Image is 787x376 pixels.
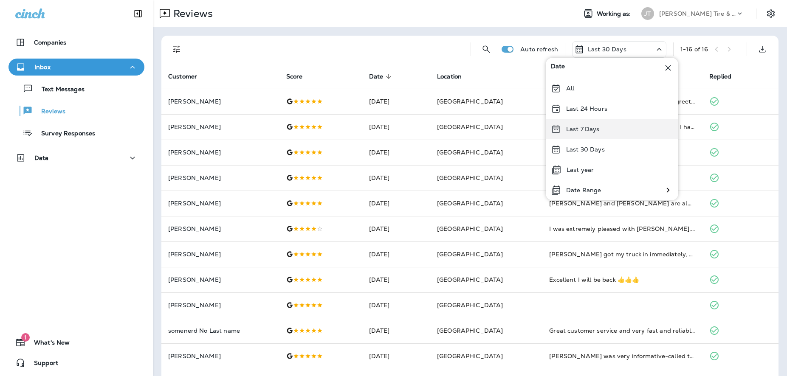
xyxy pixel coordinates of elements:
span: [GEOGRAPHIC_DATA] [437,123,503,131]
td: [DATE] [362,292,430,318]
button: Search Reviews [478,41,495,58]
span: [GEOGRAPHIC_DATA] [437,276,503,283]
p: Last 7 Days [566,126,600,132]
span: Date [551,63,565,73]
span: [GEOGRAPHIC_DATA] [437,301,503,309]
p: [PERSON_NAME] [168,302,273,309]
p: [PERSON_NAME] Tire & Auto [659,10,736,17]
td: [DATE] [362,241,430,267]
div: Orlando and Dave are always there to take care of you as a customer. Great customer service alway... [549,199,696,208]
p: Last 24 Hours [566,105,607,112]
p: Companies [34,39,66,46]
span: [GEOGRAPHIC_DATA] [437,98,503,105]
p: Reviews [33,108,65,116]
td: [DATE] [362,165,430,191]
p: [PERSON_NAME] [168,225,273,232]
button: Inbox [8,59,144,76]
p: [PERSON_NAME] [168,123,273,130]
button: Settings [763,6,779,21]
button: Collapse Sidebar [126,5,150,22]
p: [PERSON_NAME] [168,251,273,258]
p: [PERSON_NAME] [168,353,273,359]
span: 1 [21,333,30,342]
p: Data [34,154,49,161]
div: Orlando got my truck in immediately, and got me into new tires and back on the road!! Highly reco... [549,250,696,258]
span: Replied [709,73,731,80]
span: [GEOGRAPHIC_DATA] [437,352,503,360]
span: What's New [25,339,70,349]
button: Support [8,354,144,371]
div: Dave was very informative-called to explain what was wrong with the car. He Expected 2 days for r... [549,352,696,360]
td: [DATE] [362,216,430,241]
p: Reviews [170,7,213,20]
div: I was extremely pleased with Jensen Tire, Orlando and his team. They got me in quickly as a walk ... [549,224,696,233]
span: Location [437,73,473,80]
div: Excellent I will be back 👍👍👍 [549,275,696,284]
p: Last 30 Days [588,46,626,53]
div: Great customer service and very fast and reliable. I always come back to Jensen when my car is in... [549,326,696,335]
div: JT [641,7,654,20]
span: [GEOGRAPHIC_DATA] [437,199,503,207]
p: Inbox [34,64,51,70]
td: [DATE] [362,267,430,292]
p: [PERSON_NAME] [168,98,273,105]
span: Date [369,73,395,80]
span: [GEOGRAPHIC_DATA] [437,225,503,233]
button: Reviews [8,102,144,120]
p: Auto refresh [520,46,558,53]
p: Date Range [566,187,601,194]
p: Last 30 Days [566,146,605,153]
button: Export as CSV [754,41,771,58]
span: [GEOGRAPHIC_DATA] [437,174,503,182]
span: Customer [168,73,208,80]
button: Text Messages [8,80,144,98]
p: All [566,85,574,92]
p: [PERSON_NAME] [168,200,273,207]
p: Survey Responses [33,130,95,138]
p: [PERSON_NAME] [168,149,273,156]
p: [PERSON_NAME] [168,174,273,181]
td: [DATE] [362,140,430,165]
span: Working as: [597,10,633,17]
td: [DATE] [362,89,430,114]
td: [DATE] [362,318,430,343]
span: Replied [709,73,742,80]
button: Data [8,149,144,166]
button: Companies [8,34,144,51]
p: Last year [567,166,594,173]
td: [DATE] [362,343,430,369]
button: Filters [168,41,185,58]
button: 1What's New [8,334,144,351]
p: [PERSON_NAME] [168,276,273,283]
span: [GEOGRAPHIC_DATA] [437,327,503,334]
td: [DATE] [362,191,430,216]
div: 1 - 16 of 16 [680,46,708,53]
button: Survey Responses [8,124,144,142]
span: Score [286,73,303,80]
span: Customer [168,73,197,80]
span: Location [437,73,462,80]
span: Score [286,73,314,80]
span: [GEOGRAPHIC_DATA] [437,149,503,156]
span: Date [369,73,384,80]
p: somenerd No Last name [168,327,273,334]
p: Text Messages [33,86,85,94]
span: [GEOGRAPHIC_DATA] [437,250,503,258]
span: Support [25,359,58,370]
td: [DATE] [362,114,430,140]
